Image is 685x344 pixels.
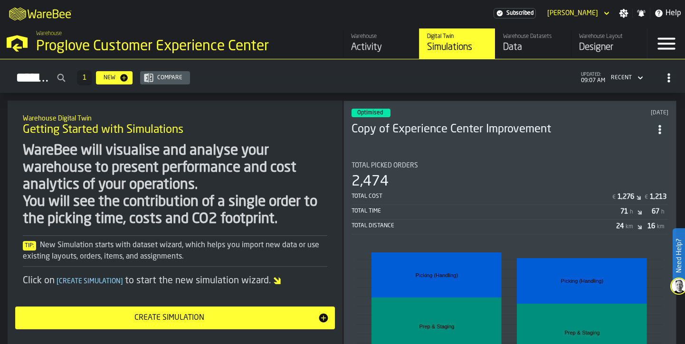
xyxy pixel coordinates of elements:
[351,41,411,54] div: Activity
[495,28,571,59] a: link-to-/wh/i/ad8a128b-0962-41b6-b9c5-f48cc7973f93/data
[96,71,133,84] button: button-New
[666,8,681,19] span: Help
[616,223,624,230] div: Stat Value
[620,208,628,215] div: Stat Value
[352,162,668,169] div: Title
[611,74,632,81] div: DropdownMenuValue-4
[121,278,123,285] span: ]
[581,72,605,77] span: updated:
[494,8,536,19] div: Menu Subscription
[352,173,389,190] div: 2,474
[140,71,190,84] button: button-Compare
[352,162,418,169] span: Total Picked Orders
[650,193,666,201] div: Stat Value
[612,194,616,201] span: €
[55,278,125,285] span: Create Simulation
[15,307,335,329] button: button-Create Simulation
[23,240,327,262] div: New Simulation starts with dataset wizard, which helps you import new data or use existing layout...
[633,9,650,18] label: button-toggle-Notifications
[57,278,59,285] span: [
[427,33,487,40] div: Digital Twin
[615,9,632,18] label: button-toggle-Settings
[36,30,62,37] span: Warehouse
[23,274,327,288] div: Click on to start the new simulation wizard.
[352,162,668,234] div: stat-Total Picked Orders
[23,113,327,122] h2: Sub Title
[427,41,487,54] div: Simulations
[21,312,318,324] div: Create Simulation
[579,33,639,40] div: Warehouse Layout
[650,8,685,19] label: button-toggle-Help
[73,70,96,85] div: ButtonLoadMore-Load More-Prev-First-Last
[357,110,383,116] span: Optimised
[647,223,655,230] div: Stat Value
[352,193,610,200] div: Total Cost
[23,241,36,251] span: Tip:
[547,9,598,17] div: DropdownMenuValue-Joe Ramos
[419,28,495,59] a: link-to-/wh/i/ad8a128b-0962-41b6-b9c5-f48cc7973f93/simulations
[352,122,651,137] h3: Copy of Experience Center Improvement
[83,74,86,81] span: 1
[351,33,411,40] div: Warehouse
[581,77,605,84] span: 09:07 AM
[571,28,647,59] a: link-to-/wh/i/ad8a128b-0962-41b6-b9c5-f48cc7973f93/designer
[579,41,639,54] div: Designer
[153,74,186,81] div: Compare
[543,8,611,19] div: DropdownMenuValue-Joe Ramos
[36,38,293,55] div: Proglove Customer Experience Center
[657,223,665,230] span: km
[630,209,633,215] span: h
[23,122,183,138] span: Getting Started with Simulations
[674,229,684,282] label: Need Help?
[652,208,659,215] div: Stat Value
[503,33,563,40] div: Warehouse Datasets
[618,193,634,201] div: Stat Value
[645,194,648,201] span: €
[626,223,633,230] span: km
[494,8,536,19] a: link-to-/wh/i/ad8a128b-0962-41b6-b9c5-f48cc7973f93/settings/billing
[503,41,563,54] div: Data
[23,142,327,228] div: WareBee will visualise and analyse your warehouse to present performance and cost analytics of yo...
[352,208,620,214] div: Total Time
[343,28,419,59] a: link-to-/wh/i/ad8a128b-0962-41b6-b9c5-f48cc7973f93/feed/
[607,72,645,84] div: DropdownMenuValue-4
[15,108,335,142] div: title-Getting Started with Simulations
[100,74,119,81] div: New
[661,209,665,215] span: h
[352,109,390,117] div: status-3 2
[506,10,533,17] span: Subscribed
[647,28,685,59] label: button-toggle-Menu
[352,223,616,229] div: Total Distance
[531,110,669,116] div: Updated: 3/19/2025, 3:31:20 AM Created: 8/13/2024, 9:30:34 AM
